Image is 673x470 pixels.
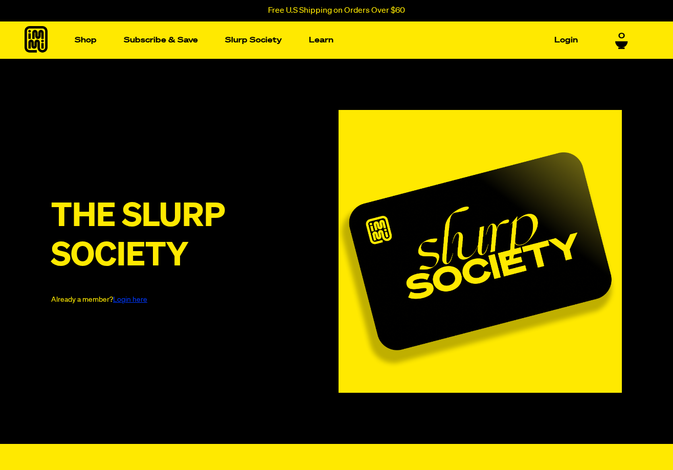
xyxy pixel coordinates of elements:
a: Login [550,32,582,48]
nav: Main navigation [71,21,582,59]
a: Learn [305,32,338,48]
a: Login here [113,296,147,303]
span: 0 [618,32,625,41]
a: 0 [615,32,628,49]
a: Slurp Society [221,32,286,48]
a: Subscribe & Save [120,32,202,48]
a: Shop [71,32,101,48]
p: Already a member? [51,294,287,305]
h2: The Slurp Society [51,197,287,276]
p: Free U.S Shipping on Orders Over $60 [268,6,405,15]
img: Membership image [339,110,622,393]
